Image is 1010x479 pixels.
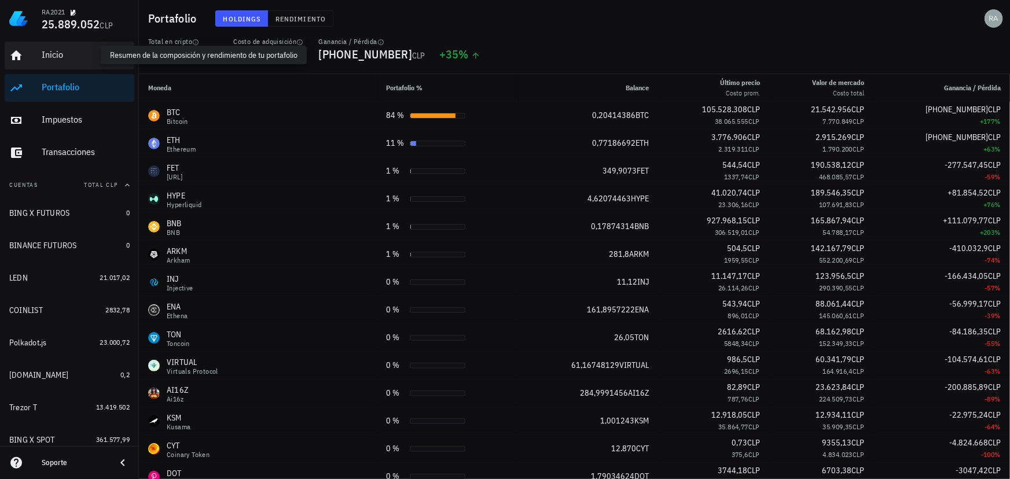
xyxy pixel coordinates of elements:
span: 281,8 [609,249,629,259]
span: 21.542.956 [811,104,851,115]
span: 165.867,94 [811,215,851,226]
span: CLP [988,299,1001,309]
div: Virtuals Protocol [167,368,218,375]
span: CLP [748,395,760,403]
span: CLP [988,326,1001,337]
span: 349,9073 [603,165,637,176]
div: -74 [883,255,1001,266]
div: VIRTUAL-icon [148,360,160,371]
a: LEDN 21.017,02 [5,264,134,292]
span: % [995,422,1001,431]
span: ETH [636,138,649,148]
span: 21.017,02 [100,273,130,282]
span: 306.519,01 [715,228,748,237]
a: Trezor T 13.419.502 [5,393,134,421]
span: CLP [747,215,760,226]
span: 0 [126,208,130,217]
div: ai16z [167,396,188,403]
span: CLP [988,271,1001,281]
span: 23.306,16 [718,200,748,209]
div: +63 [883,143,1001,155]
span: 2.319.311 [718,145,748,153]
div: Impuestos [42,114,130,125]
h1: Portafolio [148,9,201,28]
span: FET [637,165,649,176]
span: Rendimiento [275,14,326,23]
span: 105.528.308 [702,104,747,115]
span: CLP [851,382,864,392]
div: -89 [883,393,1001,405]
span: TON [634,332,649,342]
span: 543,94 [722,299,747,309]
span: -22.975,24 [949,410,988,420]
span: -56.999,17 [949,299,988,309]
span: CLP [747,104,760,115]
span: CLP [853,256,864,264]
span: 23.000,72 [100,338,130,347]
span: 3744,18 [718,465,747,476]
div: LEDN [9,273,28,283]
span: 0,2 [120,370,130,379]
span: CLP [748,256,760,264]
div: Costo de adquisición [233,37,304,46]
span: 107.691,83 [819,200,853,209]
span: % [995,367,1001,375]
span: Portafolio % [387,83,423,92]
span: 284,9991456 [580,388,628,398]
span: % [995,256,1001,264]
div: ETH-icon [148,138,160,149]
div: +76 [883,199,1001,211]
a: BINANCE FUTUROS 0 [5,231,134,259]
div: Kusama [167,423,190,430]
span: +81.854,52 [947,187,988,198]
div: VIRTUAL [167,356,218,368]
span: 18.994.077 [233,46,292,62]
span: CLP [851,187,864,198]
span: Balance [626,83,649,92]
span: CLP [853,339,864,348]
span: 12.870 [611,443,636,454]
span: CLP [853,117,864,126]
span: CLP [747,410,760,420]
div: AI16Z-icon [148,388,160,399]
div: Inicio [42,49,130,60]
span: 6703,38 [822,465,851,476]
a: [DOMAIN_NAME] 0,2 [5,361,134,389]
span: % [995,311,1001,320]
a: BING X SPOT 361.577,99 [5,426,134,454]
span: CLP [748,283,760,292]
span: +111.079,77 [943,215,988,226]
span: 145.060,61 [819,311,853,320]
span: CLP [748,172,760,181]
span: CLP [851,410,864,420]
span: 41.020,74 [711,187,747,198]
span: Total CLP [84,181,118,189]
div: Costo prom. [720,88,760,98]
span: INJ [637,277,649,287]
div: Hyperliquid [167,201,201,208]
div: Toncoin [167,340,190,347]
span: [PHONE_NUMBER] [925,104,988,115]
div: 1 % [387,248,405,260]
span: CLP [988,104,1001,115]
span: 1,001243 [600,415,634,426]
span: 161,8957222 [587,304,635,315]
span: CLP [988,132,1001,142]
span: 164.916,4 [823,367,853,375]
span: -104.574,61 [945,354,988,364]
div: ETH [167,134,196,146]
span: Holdings [223,14,261,23]
span: CLP [853,228,864,237]
span: CLP [853,200,864,209]
span: CLP [747,299,760,309]
span: 190.538,12 [811,160,851,170]
div: BING X FUTUROS [9,208,70,218]
span: 123.956,5 [816,271,851,281]
span: 12.934,11 [816,410,851,420]
span: % [995,172,1001,181]
button: Rendimiento [268,10,333,27]
th: Moneda [139,74,377,102]
span: CLP [748,145,760,153]
span: CLP [412,50,425,61]
span: CLP [100,20,113,31]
